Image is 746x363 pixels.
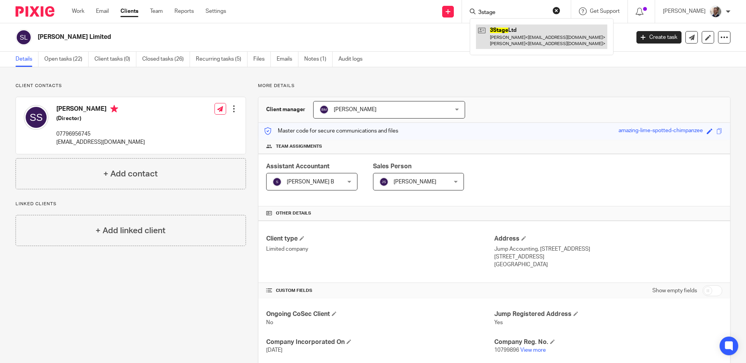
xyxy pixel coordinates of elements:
[266,310,494,318] h4: Ongoing CoSec Client
[120,7,138,15] a: Clients
[264,127,398,135] p: Master code for secure communications and files
[373,163,411,169] span: Sales Person
[266,163,329,169] span: Assistant Accountant
[56,138,145,146] p: [EMAIL_ADDRESS][DOMAIN_NAME]
[276,143,322,150] span: Team assignments
[94,52,136,67] a: Client tasks (0)
[590,9,620,14] span: Get Support
[72,7,84,15] a: Work
[494,253,722,261] p: [STREET_ADDRESS]
[24,105,49,130] img: svg%3E
[196,52,248,67] a: Recurring tasks (5)
[636,31,682,44] a: Create task
[266,245,494,253] p: Limited company
[663,7,706,15] p: [PERSON_NAME]
[319,105,329,114] img: svg%3E
[266,106,305,113] h3: Client manager
[96,225,166,237] h4: + Add linked client
[44,52,89,67] a: Open tasks (22)
[16,29,32,45] img: svg%3E
[494,347,519,353] span: 10799896
[103,168,158,180] h4: + Add contact
[478,9,547,16] input: Search
[494,261,722,269] p: [GEOGRAPHIC_DATA]
[56,130,145,138] p: 07796956745
[334,107,376,112] span: [PERSON_NAME]
[338,52,368,67] a: Audit logs
[16,201,246,207] p: Linked clients
[494,245,722,253] p: Jump Accounting, [STREET_ADDRESS]
[258,83,730,89] p: More details
[494,310,722,318] h4: Jump Registered Address
[494,338,722,346] h4: Company Reg. No.
[16,6,54,17] img: Pixie
[266,338,494,346] h4: Company Incorporated On
[494,235,722,243] h4: Address
[394,179,436,185] span: [PERSON_NAME]
[206,7,226,15] a: Settings
[379,177,389,187] img: svg%3E
[266,320,273,325] span: No
[520,347,546,353] a: View more
[142,52,190,67] a: Closed tasks (26)
[494,320,503,325] span: Yes
[266,235,494,243] h4: Client type
[253,52,271,67] a: Files
[266,347,282,353] span: [DATE]
[56,105,145,115] h4: [PERSON_NAME]
[272,177,282,187] img: svg%3E
[287,179,334,185] span: [PERSON_NAME] B
[150,7,163,15] a: Team
[304,52,333,67] a: Notes (1)
[16,52,38,67] a: Details
[276,210,311,216] span: Other details
[652,287,697,295] label: Show empty fields
[38,33,507,41] h2: [PERSON_NAME] Limited
[266,288,494,294] h4: CUSTOM FIELDS
[56,115,145,122] h5: (Director)
[619,127,703,136] div: amazing-lime-spotted-chimpanzee
[553,7,560,14] button: Clear
[16,83,246,89] p: Client contacts
[277,52,298,67] a: Emails
[110,105,118,113] i: Primary
[96,7,109,15] a: Email
[709,5,722,18] img: Matt%20Circle.png
[174,7,194,15] a: Reports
